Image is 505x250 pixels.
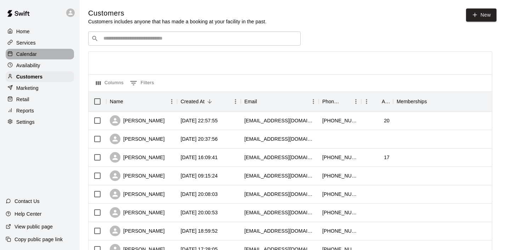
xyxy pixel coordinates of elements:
[6,105,74,116] a: Reports
[322,209,358,216] div: +17253733412
[427,97,437,106] button: Sort
[106,92,177,111] div: Name
[341,97,351,106] button: Sort
[15,210,41,217] p: Help Center
[6,60,74,71] a: Availability
[393,92,499,111] div: Memberships
[244,191,315,198] div: kjasmin03@gmail.com
[16,85,39,92] p: Marketing
[166,96,177,107] button: Menu
[94,77,125,89] button: Select columns
[16,107,34,114] p: Reports
[110,189,165,199] div: [PERSON_NAME]
[361,92,393,111] div: Age
[181,209,218,216] div: 2025-08-15 20:00:53
[88,18,267,25] p: Customers includes anyone that has made a booking at your facility in the past.
[244,209,315,216] div: andrewt8484@gmail.com
[16,73,42,80] p: Customers
[244,227,315,234] div: netzzku@gmail.com
[110,226,165,236] div: [PERSON_NAME]
[110,134,165,144] div: [PERSON_NAME]
[181,154,218,161] div: 2025-08-16 16:09:41
[177,92,241,111] div: Created At
[6,71,74,82] a: Customers
[181,227,218,234] div: 2025-08-15 18:59:52
[351,96,361,107] button: Menu
[16,51,37,58] p: Calendar
[15,198,40,205] p: Contact Us
[16,96,29,103] p: Retail
[322,154,358,161] div: +17027425892
[6,94,74,105] a: Retail
[110,92,123,111] div: Name
[16,118,35,126] p: Settings
[110,207,165,218] div: [PERSON_NAME]
[382,92,390,111] div: Age
[322,172,358,179] div: +13235350223
[244,92,257,111] div: Email
[205,97,215,106] button: Sort
[6,37,74,48] a: Services
[16,28,30,35] p: Home
[361,96,372,107] button: Menu
[230,96,241,107] button: Menu
[244,154,315,161] div: swiftwolf000@gmail.com
[384,117,390,124] div: 20
[110,170,165,181] div: [PERSON_NAME]
[244,117,315,124] div: jonathanmai0620@gmail.com
[181,92,205,111] div: Created At
[6,117,74,127] a: Settings
[244,135,315,143] div: theginaslv@gmail.com
[322,117,358,124] div: +17022029541
[181,117,218,124] div: 2025-08-17 22:57:55
[257,97,267,106] button: Sort
[244,172,315,179] div: paulinerivas26@gmail.com
[6,83,74,93] a: Marketing
[110,152,165,163] div: [PERSON_NAME]
[16,39,36,46] p: Services
[181,135,218,143] div: 2025-08-17 20:37:56
[241,92,319,111] div: Email
[372,97,382,106] button: Sort
[322,227,358,234] div: +17029349539
[308,96,319,107] button: Menu
[466,8,497,22] a: New
[15,236,63,243] p: Copy public page link
[15,223,53,230] p: View public page
[16,62,40,69] p: Availability
[6,26,74,37] a: Home
[88,8,267,18] h5: Customers
[397,92,427,111] div: Memberships
[128,77,156,89] button: Show filters
[489,96,499,107] button: Menu
[322,92,341,111] div: Phone Number
[181,172,218,179] div: 2025-08-16 09:15:24
[384,154,390,161] div: 17
[88,31,301,46] div: Search customers by name or email
[110,115,165,126] div: [PERSON_NAME]
[319,92,361,111] div: Phone Number
[123,97,133,106] button: Sort
[181,191,218,198] div: 2025-08-15 20:08:03
[6,49,74,59] a: Calendar
[322,191,358,198] div: +17025563588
